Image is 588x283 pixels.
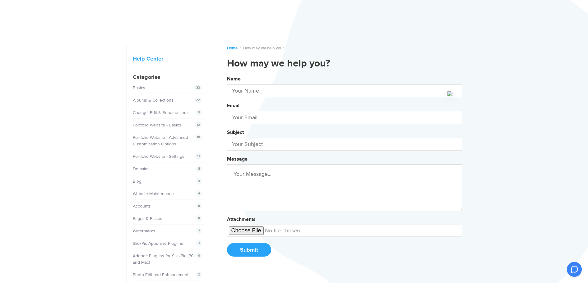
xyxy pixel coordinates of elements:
[194,84,202,91] span: 22
[133,241,183,246] a: SlickPic Apps and Plug-ins
[133,272,188,277] a: Photo Edit and Enhancement
[133,203,151,209] a: Accounts
[196,109,202,116] span: 9
[196,240,202,246] span: 7
[133,191,174,196] a: Website Maintenance
[196,190,202,197] span: 4
[133,216,162,221] a: Pages & Places
[194,97,202,103] span: 22
[196,228,202,234] span: 7
[227,76,241,82] label: Name
[227,156,248,162] label: Message
[133,110,190,115] a: Change, Edit & Rename Items
[133,73,204,81] h4: Categories
[196,253,202,259] span: 6
[133,154,184,159] a: Portfolio Website - Settings
[195,122,202,128] span: 12
[243,46,284,51] span: How may we help you?
[227,46,238,51] a: Home
[195,134,202,140] span: 10
[227,111,462,124] input: Your Email
[447,91,454,98] img: npw-badge-icon-locked.svg
[240,46,241,51] span: /
[196,203,202,209] span: 8
[227,74,462,263] button: NameEmailSubjectMessageAttachmentsSubmit
[133,135,188,147] a: Portfolio Website - Advanced Customization Options
[133,253,194,265] a: Adobe® Plug-Ins for SlickPic (PC and Mac)
[227,84,462,97] input: Your Name
[133,166,150,171] a: Domains
[195,153,202,159] span: 17
[196,178,202,184] span: 4
[227,216,256,222] label: Attachments
[227,243,271,257] button: Submit
[133,55,163,62] a: Help Center
[196,272,202,278] span: 3
[227,103,239,109] label: Email
[227,225,462,237] input: undefined
[227,57,462,70] h1: How may we help you?
[227,138,462,151] input: Your Subject
[133,85,145,90] a: Basics
[227,129,244,135] label: Subject
[133,179,141,184] a: Blog
[196,215,202,221] span: 8
[195,166,202,172] span: 11
[133,228,155,234] a: Watermarks
[133,122,181,128] a: Portfolio Website - Basics
[133,98,174,103] a: Albums & Collections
